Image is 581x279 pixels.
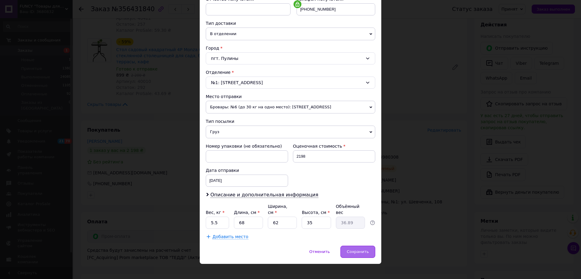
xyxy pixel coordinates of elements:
span: Место отправки [206,94,242,99]
div: Оценочная стоимость [293,143,375,149]
div: Город [206,45,375,51]
label: Высота, см [302,210,330,215]
label: Вес, кг [206,210,225,215]
div: Дата отправки [206,167,288,173]
span: Добавить место [212,234,248,239]
div: пгт. Пулины [206,52,375,64]
label: Ширина, см [268,204,287,215]
label: Длина, см [234,210,260,215]
span: Тип доставки [206,21,236,26]
div: Объёмный вес [336,203,365,215]
span: Тип посылки [206,119,234,124]
input: +380 [297,3,375,15]
span: Описание и дополнительная информация [210,192,318,198]
span: Бровары: №6 (до 30 кг на одно место): [STREET_ADDRESS] [206,101,375,113]
span: Сохранить [347,249,369,254]
div: №1: [STREET_ADDRESS] [206,77,375,89]
span: Груз [206,126,375,138]
span: Отменить [309,249,330,254]
span: В отделении [206,28,375,40]
div: Номер упаковки (не обязательно) [206,143,288,149]
div: Отделение [206,69,375,75]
